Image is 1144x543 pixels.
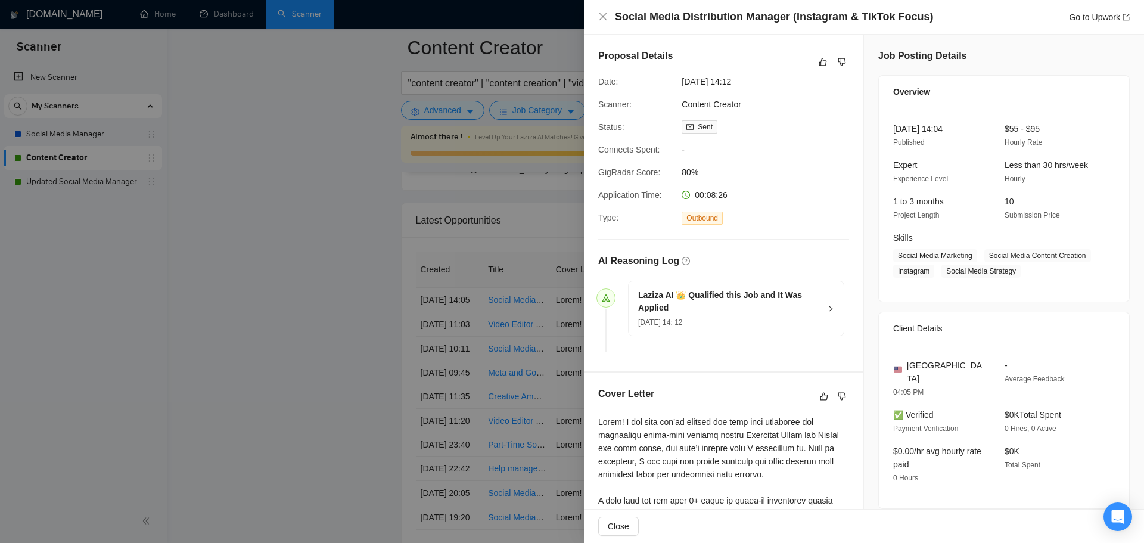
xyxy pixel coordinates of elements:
[1005,160,1088,170] span: Less than 30 hrs/week
[1123,14,1130,21] span: export
[893,410,934,420] span: ✅ Verified
[1005,175,1025,183] span: Hourly
[602,294,610,302] span: send
[598,517,639,536] button: Close
[1069,13,1130,22] a: Go to Upworkexport
[598,254,679,268] h5: AI Reasoning Log
[598,122,624,132] span: Status:
[893,446,981,469] span: $0.00/hr avg hourly rate paid
[598,12,608,22] button: Close
[835,55,849,69] button: dislike
[907,359,986,385] span: [GEOGRAPHIC_DATA]
[878,49,966,63] h5: Job Posting Details
[686,123,694,131] span: mail
[893,474,918,482] span: 0 Hours
[698,123,713,131] span: Sent
[819,57,827,67] span: like
[682,98,860,111] span: Content Creator
[598,77,618,86] span: Date:
[1005,138,1042,147] span: Hourly Rate
[1005,361,1008,370] span: -
[682,166,860,179] span: 80%
[1005,124,1040,134] span: $55 - $95
[695,190,728,200] span: 00:08:26
[893,211,939,219] span: Project Length
[817,389,831,404] button: like
[835,389,849,404] button: dislike
[1005,375,1065,383] span: Average Feedback
[838,57,846,67] span: dislike
[893,388,924,396] span: 04:05 PM
[893,160,917,170] span: Expert
[893,85,930,98] span: Overview
[682,75,860,88] span: [DATE] 14:12
[598,49,673,63] h5: Proposal Details
[598,213,618,222] span: Type:
[598,387,654,401] h5: Cover Letter
[1005,410,1061,420] span: $0K Total Spent
[598,190,662,200] span: Application Time:
[682,212,723,225] span: Outbound
[598,145,660,154] span: Connects Spent:
[816,55,830,69] button: like
[893,265,934,278] span: Instagram
[638,318,682,327] span: [DATE] 14: 12
[893,124,943,134] span: [DATE] 14:04
[893,233,913,243] span: Skills
[682,191,690,199] span: clock-circle
[682,257,690,265] span: question-circle
[608,520,629,533] span: Close
[893,175,948,183] span: Experience Level
[827,305,834,312] span: right
[894,365,902,374] img: 🇺🇸
[1005,446,1019,456] span: $0K
[893,197,944,206] span: 1 to 3 months
[615,10,933,24] h4: Social Media Distribution Manager (Instagram & TikTok Focus)
[1005,424,1056,433] span: 0 Hires, 0 Active
[984,249,1091,262] span: Social Media Content Creation
[893,249,977,262] span: Social Media Marketing
[820,392,828,401] span: like
[893,138,925,147] span: Published
[1103,502,1132,531] div: Open Intercom Messenger
[598,167,660,177] span: GigRadar Score:
[638,289,820,314] h5: Laziza AI 👑 Qualified this Job and It Was Applied
[598,100,632,109] span: Scanner:
[1005,197,1014,206] span: 10
[682,143,860,156] span: -
[598,12,608,21] span: close
[941,265,1021,278] span: Social Media Strategy
[1005,211,1060,219] span: Submission Price
[893,424,958,433] span: Payment Verification
[838,392,846,401] span: dislike
[893,312,1115,345] div: Client Details
[1005,461,1040,469] span: Total Spent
